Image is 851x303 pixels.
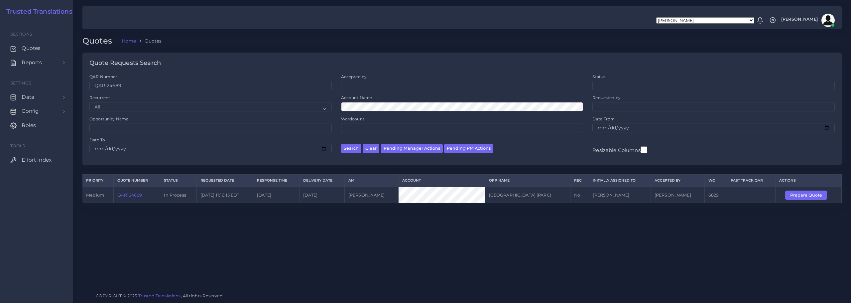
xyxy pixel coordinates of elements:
[10,32,32,37] span: Sections
[341,144,361,153] button: Search
[381,144,443,153] button: Pending Manager Actions
[444,144,493,153] button: Pending PM Actions
[821,14,835,27] img: avatar
[5,56,68,70] a: Reports
[22,45,41,52] span: Quotes
[253,175,299,187] th: Response Time
[592,146,647,154] label: Resizable Columns
[592,116,615,122] label: Date From
[651,175,704,187] th: Accepted by
[5,41,68,55] a: Quotes
[10,80,31,85] span: Settings
[363,144,379,153] button: Clear
[5,118,68,132] a: Roles
[10,143,25,148] span: Tools
[785,191,827,200] button: Prepare Quote
[485,187,570,203] td: [GEOGRAPHIC_DATA] (PARC)
[136,38,162,44] li: Quotes
[300,187,345,203] td: [DATE]
[589,187,651,203] td: [PERSON_NAME]
[341,116,364,122] label: Wordcount
[651,187,704,203] td: [PERSON_NAME]
[785,192,832,197] a: Prepare Quote
[485,175,570,187] th: Opp Name
[82,175,113,187] th: Priority
[117,193,142,198] a: QAR124689
[727,175,775,187] th: Fast Track QAR
[113,175,160,187] th: Quote Number
[592,95,621,100] label: Requested by
[22,107,39,115] span: Config
[704,175,727,187] th: WC
[22,122,36,129] span: Roles
[82,36,117,46] h2: Quotes
[196,175,253,187] th: Requested Date
[5,90,68,104] a: Data
[781,17,818,22] span: [PERSON_NAME]
[344,175,398,187] th: AM
[22,93,34,101] span: Data
[160,175,196,187] th: Status
[776,175,842,187] th: Actions
[778,14,837,27] a: [PERSON_NAME]avatar
[181,292,223,299] span: , All rights Reserved
[89,95,110,100] label: Recurrent
[89,74,117,79] label: QAR Number
[138,293,181,298] a: Trusted Translations
[5,104,68,118] a: Config
[160,187,196,203] td: In Process
[589,175,651,187] th: Initially Assigned to
[5,153,68,167] a: Effort Index
[704,187,727,203] td: 6829
[89,60,161,67] h4: Quote Requests Search
[641,146,647,154] input: Resizable Columns
[300,175,345,187] th: Delivery Date
[592,74,605,79] label: Status
[341,74,367,79] label: Accepted by
[22,156,52,164] span: Effort Index
[2,8,72,16] a: Trusted Translations
[89,137,105,143] label: Date To
[570,175,589,187] th: REC
[253,187,299,203] td: [DATE]
[341,95,372,100] label: Account Name
[89,116,128,122] label: Opportunity Name
[398,175,485,187] th: Account
[344,187,398,203] td: [PERSON_NAME]
[196,187,253,203] td: [DATE] 11:16:15 EDT
[86,193,104,198] span: medium
[22,59,42,66] span: Reports
[96,292,223,299] span: COPYRIGHT © 2025
[122,38,136,44] a: Home
[570,187,589,203] td: No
